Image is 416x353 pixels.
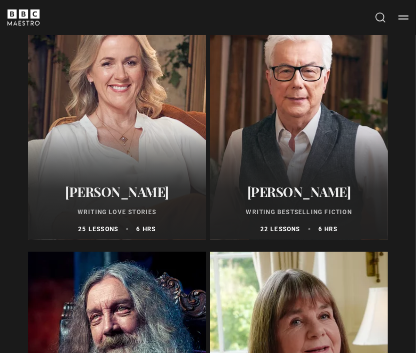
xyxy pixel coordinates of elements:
[34,208,200,217] p: Writing Love Stories
[34,184,200,200] h2: [PERSON_NAME]
[216,208,382,217] p: Writing Bestselling Fiction
[216,184,382,200] h2: [PERSON_NAME]
[136,225,156,234] p: 6 hrs
[398,13,408,23] button: Toggle navigation
[318,225,338,234] p: 6 hrs
[8,10,40,26] svg: BBC Maestro
[260,225,300,234] p: 22 lessons
[78,225,118,234] p: 25 lessons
